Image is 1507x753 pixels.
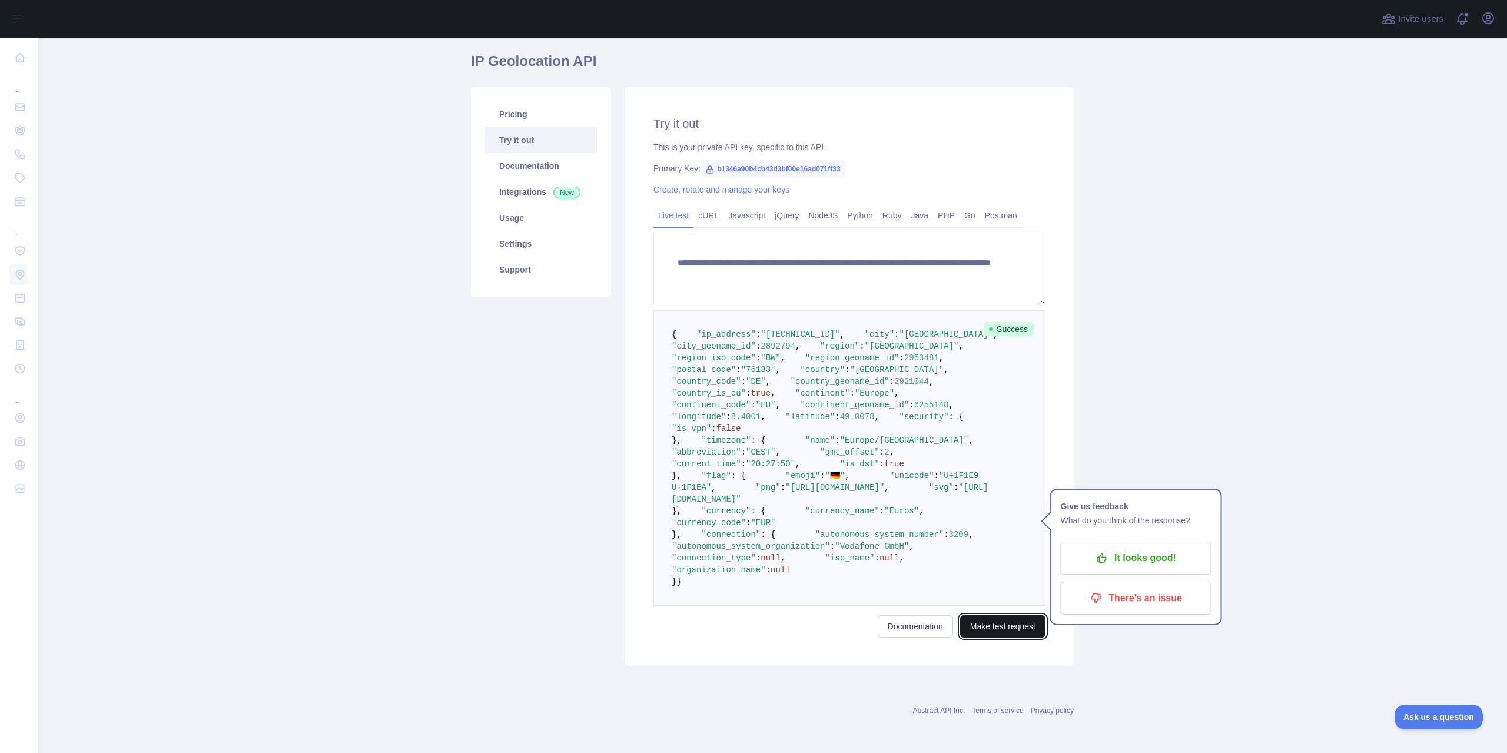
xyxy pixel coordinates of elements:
span: , [766,377,771,386]
span: "city" [865,330,894,339]
span: : [889,377,894,386]
span: , [884,483,889,492]
span: , [845,471,849,480]
span: : [954,483,958,492]
div: Primary Key: [653,162,1045,174]
span: , [775,365,780,374]
a: Support [485,257,597,283]
span: true [884,459,904,469]
span: }, [672,530,682,539]
span: , [840,330,845,339]
span: , [939,353,944,363]
p: There's an issue [1070,588,1203,608]
span: : [845,365,849,374]
span: "EU" [756,400,776,410]
span: : [781,483,785,492]
span: : [879,459,884,469]
span: : [756,330,761,339]
span: false [716,424,741,433]
span: "flag" [701,471,731,480]
a: Settings [485,231,597,257]
span: "organization_name" [672,565,766,575]
span: }, [672,471,682,480]
span: : [934,471,939,480]
span: "currency" [701,506,751,516]
span: null [761,553,781,563]
span: } [676,577,681,586]
span: : [756,341,761,351]
span: "png" [756,483,781,492]
span: , [899,553,904,563]
span: "connection_type" [672,553,756,563]
a: Ruby [878,206,907,225]
span: }, [672,436,682,445]
span: "continent_code" [672,400,751,410]
span: null [879,553,899,563]
span: 2953481 [904,353,939,363]
span: , [775,400,780,410]
span: "currency_name" [805,506,879,516]
span: : [741,447,746,457]
span: "ip_address" [696,330,756,339]
button: Make test request [960,615,1045,638]
a: cURL [693,206,723,225]
p: What do you think of the response? [1061,513,1211,528]
span: "security" [899,412,949,422]
span: "CEST" [746,447,775,457]
span: : [879,506,884,516]
h2: Try it out [653,115,1045,132]
span: "is_vpn" [672,424,711,433]
span: "currency_code" [672,518,746,528]
a: Documentation [878,615,953,638]
span: , [795,459,800,469]
span: : [830,542,835,551]
span: : [859,341,864,351]
span: : [879,447,884,457]
span: "postal_code" [672,365,736,374]
span: "country_code" [672,377,741,386]
span: "autonomous_system_organization" [672,542,830,551]
span: : [726,412,731,422]
span: "🇩🇪" [825,471,845,480]
span: , [795,341,800,351]
div: ... [9,71,28,94]
span: 3209 [949,530,969,539]
span: "name" [805,436,835,445]
span: "region" [820,341,859,351]
div: ... [9,214,28,238]
span: : { [751,436,765,445]
span: null [771,565,791,575]
a: Postman [980,206,1022,225]
span: "DE" [746,377,766,386]
span: New [553,187,580,198]
a: NodeJS [804,206,842,225]
span: "connection" [701,530,761,539]
span: : { [949,412,964,422]
span: 2 [884,447,889,457]
span: "gmt_offset" [820,447,879,457]
span: "Europe/[GEOGRAPHIC_DATA]" [840,436,968,445]
span: : [756,353,761,363]
button: Invite users [1379,9,1446,28]
span: : [835,412,839,422]
span: "region_iso_code" [672,353,756,363]
span: : [899,353,904,363]
div: ... [9,382,28,405]
span: { [672,330,676,339]
span: "continent" [795,389,849,398]
div: This is your private API key, specific to this API. [653,141,1045,153]
span: : [835,436,839,445]
span: : [756,553,761,563]
span: : [944,530,948,539]
p: It looks good! [1070,548,1203,568]
span: "longitude" [672,412,726,422]
a: Go [960,206,980,225]
span: "city_geoname_id" [672,341,756,351]
a: Create, rotate and manage your keys [653,185,789,194]
span: : [741,459,746,469]
span: : [751,400,755,410]
a: jQuery [770,206,804,225]
span: : [874,553,879,563]
h1: Give us feedback [1061,499,1211,513]
span: "country_geoname_id" [791,377,889,386]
